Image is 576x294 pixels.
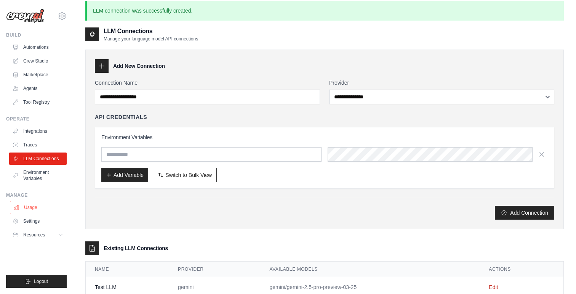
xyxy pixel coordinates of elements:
[95,113,147,121] h4: API Credentials
[113,62,165,70] h3: Add New Connection
[6,116,67,122] div: Operate
[9,153,67,165] a: LLM Connections
[6,32,67,38] div: Build
[104,27,198,36] h2: LLM Connections
[489,284,498,290] a: Edit
[329,79,554,87] label: Provider
[9,215,67,227] a: Settings
[9,69,67,81] a: Marketplace
[104,36,198,42] p: Manage your language model API connections
[6,192,67,198] div: Manage
[6,9,44,23] img: Logo
[165,171,212,179] span: Switch to Bulk View
[9,125,67,137] a: Integrations
[95,79,320,87] label: Connection Name
[10,201,67,214] a: Usage
[9,229,67,241] button: Resources
[23,232,45,238] span: Resources
[85,1,564,21] p: LLM connection was successfully created.
[260,262,480,277] th: Available Models
[480,262,563,277] th: Actions
[9,139,67,151] a: Traces
[9,55,67,67] a: Crew Studio
[86,262,169,277] th: Name
[6,275,67,288] button: Logout
[104,244,168,252] h3: Existing LLM Connections
[495,206,554,220] button: Add Connection
[9,166,67,185] a: Environment Variables
[153,168,217,182] button: Switch to Bulk View
[9,41,67,53] a: Automations
[169,262,260,277] th: Provider
[34,278,48,284] span: Logout
[101,168,148,182] button: Add Variable
[101,133,548,141] h3: Environment Variables
[9,96,67,108] a: Tool Registry
[9,82,67,95] a: Agents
